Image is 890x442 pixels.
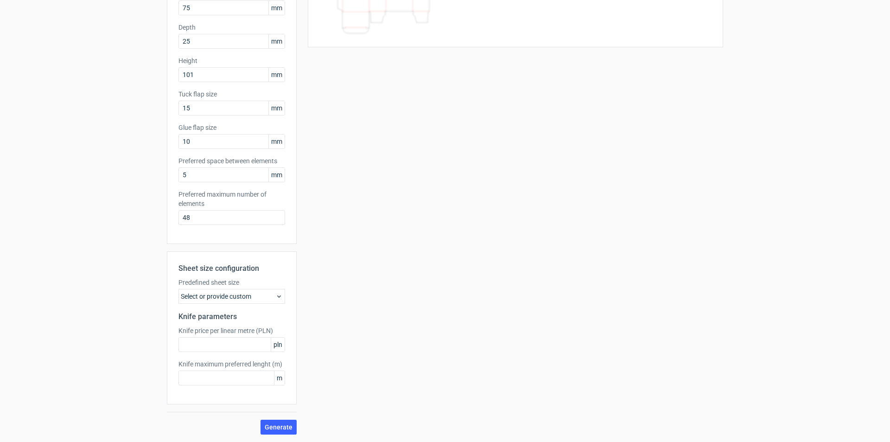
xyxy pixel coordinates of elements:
label: Glue flap size [178,123,285,132]
label: Preferred space between elements [178,156,285,166]
label: Predefined sheet size [178,278,285,287]
label: Tuck flap size [178,90,285,99]
span: mm [268,135,285,148]
h2: Sheet size configuration [178,263,285,274]
span: Generate [265,424,292,430]
span: pln [271,338,285,352]
label: Depth [178,23,285,32]
label: Preferred maximum number of elements [178,190,285,208]
span: mm [268,68,285,82]
span: mm [268,168,285,182]
label: Knife price per linear metre (PLN) [178,326,285,335]
span: mm [268,34,285,48]
label: Height [178,56,285,65]
span: m [274,371,285,385]
button: Generate [261,420,297,435]
label: Knife maximum preferred lenght (m) [178,359,285,369]
h2: Knife parameters [178,311,285,322]
span: mm [268,1,285,15]
span: mm [268,101,285,115]
div: Select or provide custom [178,289,285,304]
